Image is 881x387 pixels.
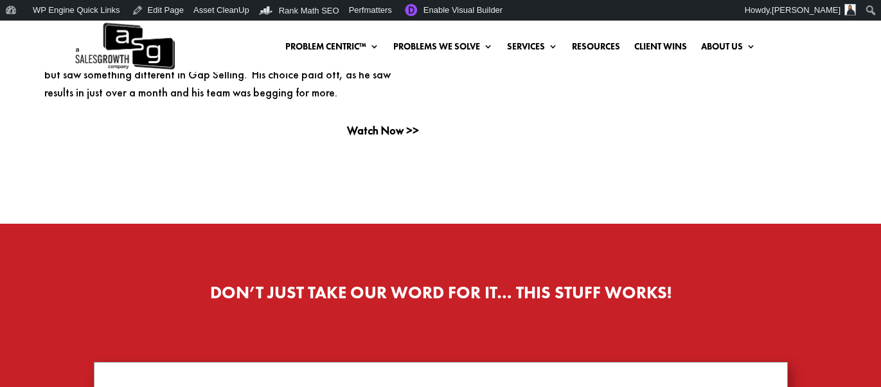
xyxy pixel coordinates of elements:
[94,285,788,301] div: Don’t just take our word for it… This stuff works!
[35,81,45,91] img: tab_domain_overview_orange.svg
[74,21,175,72] a: A Sales Growth Company Logo
[128,81,138,91] img: tab_keywords_by_traffic_grey.svg
[347,123,419,138] a: Watch Now >>
[21,21,31,31] img: logo_orange.svg
[285,42,379,56] a: Problem Centric™
[772,5,841,15] span: [PERSON_NAME]
[634,42,687,56] a: Client Wins
[33,33,141,44] div: Domain: [DOMAIN_NAME]
[507,42,558,56] a: Services
[142,82,217,91] div: Keywords by Traffic
[279,6,339,15] span: Rank Math SEO
[36,21,63,31] div: v 4.0.25
[393,42,493,56] a: Problems We Solve
[21,33,31,44] img: website_grey.svg
[701,42,756,56] a: About Us
[74,21,175,72] img: ASG Co. Logo
[49,82,115,91] div: Domain Overview
[572,42,620,56] a: Resources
